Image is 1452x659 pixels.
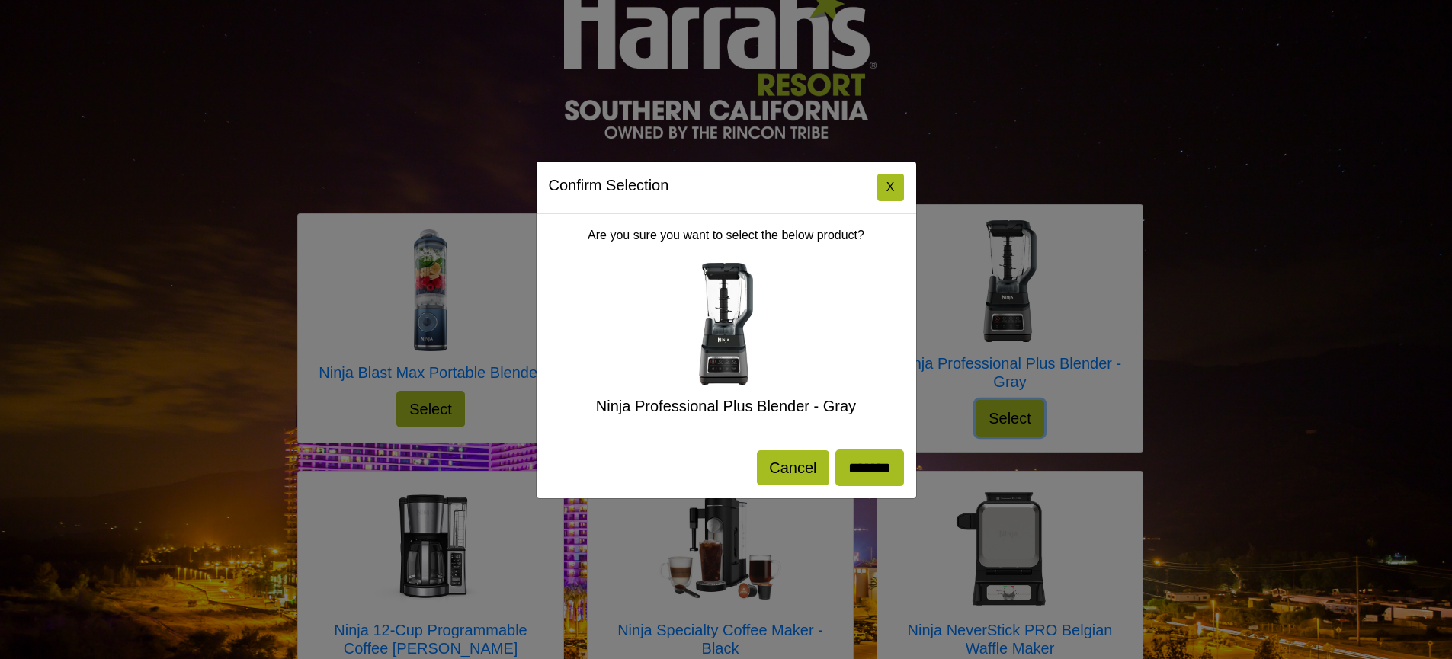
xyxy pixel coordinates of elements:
button: Close [877,174,904,201]
img: Ninja Professional Plus Blender - Gray [665,263,787,385]
div: Are you sure you want to select the below product? [537,214,916,437]
h5: Confirm Selection [549,174,669,197]
button: Cancel [757,450,829,485]
h5: Ninja Professional Plus Blender - Gray [549,397,904,415]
